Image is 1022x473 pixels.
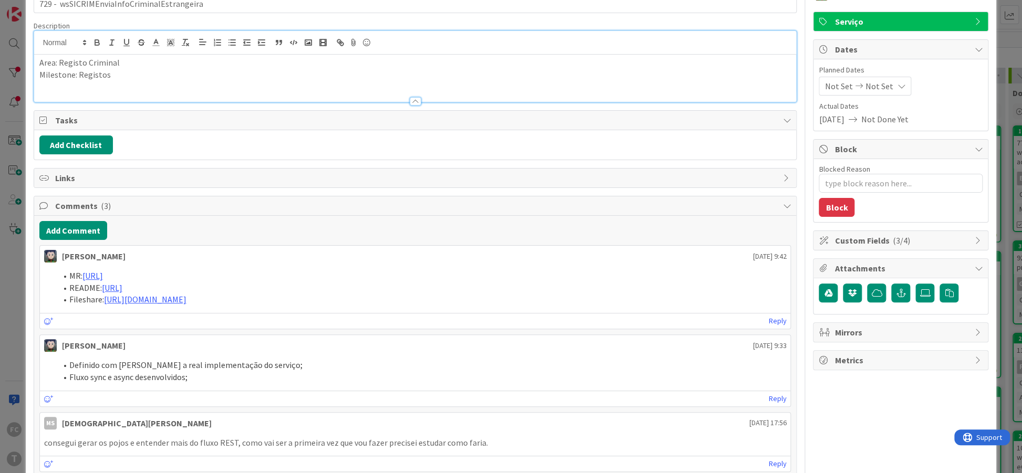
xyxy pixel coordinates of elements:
span: [DATE] 17:56 [749,417,786,428]
div: [DEMOGRAPHIC_DATA][PERSON_NAME] [62,417,212,429]
a: [URL][DOMAIN_NAME] [104,294,186,304]
a: Reply [768,392,786,405]
a: Reply [768,457,786,470]
span: Metrics [835,354,969,366]
li: Fileshare: [57,293,787,306]
label: Blocked Reason [819,164,870,174]
span: [DATE] [819,113,844,125]
img: LS [44,339,57,352]
li: Definido com [PERSON_NAME] a real implementação do serviço; [57,359,787,371]
span: Serviço [835,15,969,28]
img: LS [44,250,57,262]
button: Add Checklist [39,135,113,154]
span: Actual Dates [819,101,983,112]
a: [URL] [102,282,122,293]
span: Block [835,143,969,155]
span: Comments [55,199,778,212]
span: Attachments [835,262,969,275]
p: Milestone: Registos [39,69,791,81]
span: Not Set [865,80,893,92]
span: Custom Fields [835,234,969,247]
span: Planned Dates [819,65,983,76]
p: Area: Registo Criminal [39,57,791,69]
li: README: [57,282,787,294]
li: MR: [57,270,787,282]
span: Links [55,172,778,184]
span: Description [34,21,70,30]
span: ( 3 ) [101,201,111,211]
div: MS [44,417,57,429]
span: [DATE] 9:42 [753,251,786,262]
a: Reply [768,314,786,328]
span: ( 3/4 ) [892,235,910,246]
p: consegui gerar os pojos e entender mais do fluxo REST, como vai ser a primeira vez que vou fazer ... [44,437,787,449]
span: Mirrors [835,326,969,339]
span: Tasks [55,114,778,127]
span: Not Set [825,80,852,92]
span: [DATE] 9:33 [753,340,786,351]
span: Not Done Yet [861,113,908,125]
div: [PERSON_NAME] [62,250,126,262]
button: Block [819,198,854,217]
button: Add Comment [39,221,107,240]
div: [PERSON_NAME] [62,339,126,352]
span: Support [22,2,48,14]
a: [URL] [82,270,103,281]
li: Fluxo sync e async desenvolvidos; [57,371,787,383]
span: Dates [835,43,969,56]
